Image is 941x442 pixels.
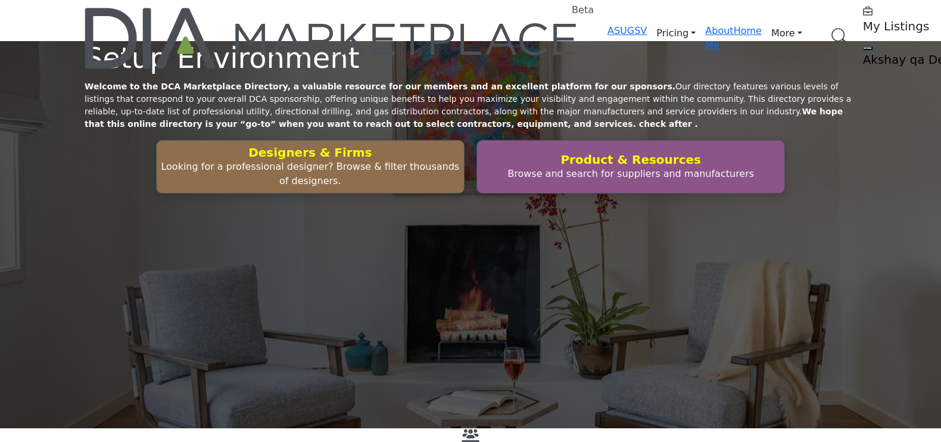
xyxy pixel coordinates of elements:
[476,140,785,194] button: Product & Resources Browse and search for suppliers and manufacturers
[572,4,594,15] h6: Beta
[85,82,675,91] strong: Welcome to the DCA Marketplace Directory, a valuable resource for our members and an excellent pl...
[705,25,733,51] a: About Me
[85,80,856,130] p: Our directory features various levels of listings that correspond to your overall DCA sponsorship...
[863,46,873,50] button: Show hide supplier dropdown
[85,8,579,69] a: Beta
[819,21,856,52] a: Search
[156,140,465,194] button: Designers & Firms Looking for a professional designer? Browse & filter thousands of designers.
[762,24,812,43] a: More
[607,25,647,36] a: ASUGSV
[85,107,843,129] strong: We hope that this online directory is your “go-to” when you want to reach out to select contracto...
[85,8,579,69] img: Site Logo
[647,24,705,43] a: Pricing
[481,152,781,167] h2: Product & Resources
[160,160,460,188] p: Looking for a professional designer? Browse & filter thousands of designers.
[160,145,460,160] h2: Designers & Firms
[734,25,762,36] a: Home
[481,167,781,181] p: Browse and search for suppliers and manufacturers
